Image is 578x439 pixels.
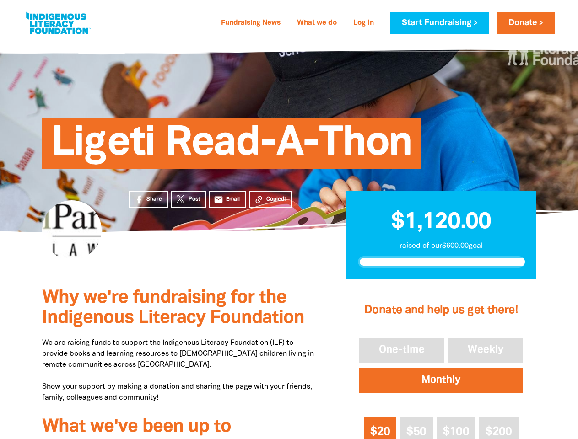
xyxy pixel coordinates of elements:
button: Copied! [249,191,292,208]
p: raised of our $600.00 goal [358,241,525,252]
a: Post [171,191,206,208]
a: emailEmail [209,191,247,208]
span: Copied! [266,195,286,203]
span: Post [189,195,200,203]
h3: What we've been up to [42,417,319,437]
button: One-time [357,336,446,364]
span: Email [226,195,240,203]
i: email [214,195,223,204]
a: What we do [292,16,342,31]
span: $20 [370,427,390,437]
span: Ligeti Read-A-Thon [51,125,412,169]
span: Why we're fundraising for the Indigenous Literacy Foundation [42,289,304,327]
p: We are raising funds to support the Indigenous Literacy Foundation (ILF) to provide books and lea... [42,337,319,403]
h2: Donate and help us get there! [357,292,524,329]
a: Log In [348,16,379,31]
span: $200 [486,427,512,437]
a: Fundraising News [216,16,286,31]
a: Share [129,191,168,208]
a: Start Fundraising [390,12,489,34]
span: $50 [406,427,426,437]
button: Monthly [357,366,524,395]
span: $1,120.00 [391,212,491,233]
span: Share [146,195,162,203]
span: $100 [443,427,469,437]
a: Donate [497,12,554,34]
button: Weekly [446,336,525,364]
